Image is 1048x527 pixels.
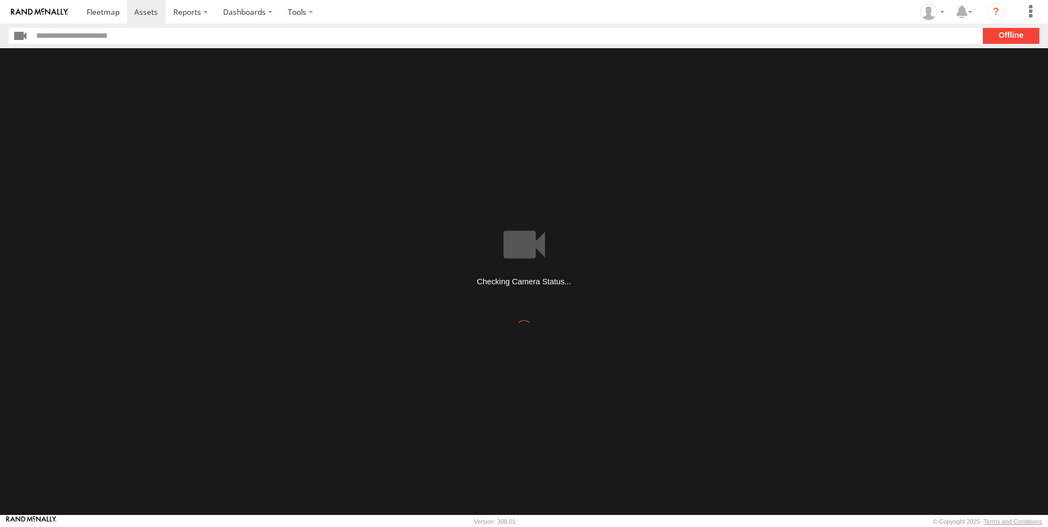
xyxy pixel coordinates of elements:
div: Version: 308.01 [474,518,516,525]
i: ? [987,3,1005,21]
a: Visit our Website [6,516,56,527]
img: rand-logo.svg [11,8,68,16]
div: Barbara Muller [916,4,948,20]
div: © Copyright 2025 - [933,518,1042,525]
a: Terms and Conditions [984,518,1042,525]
